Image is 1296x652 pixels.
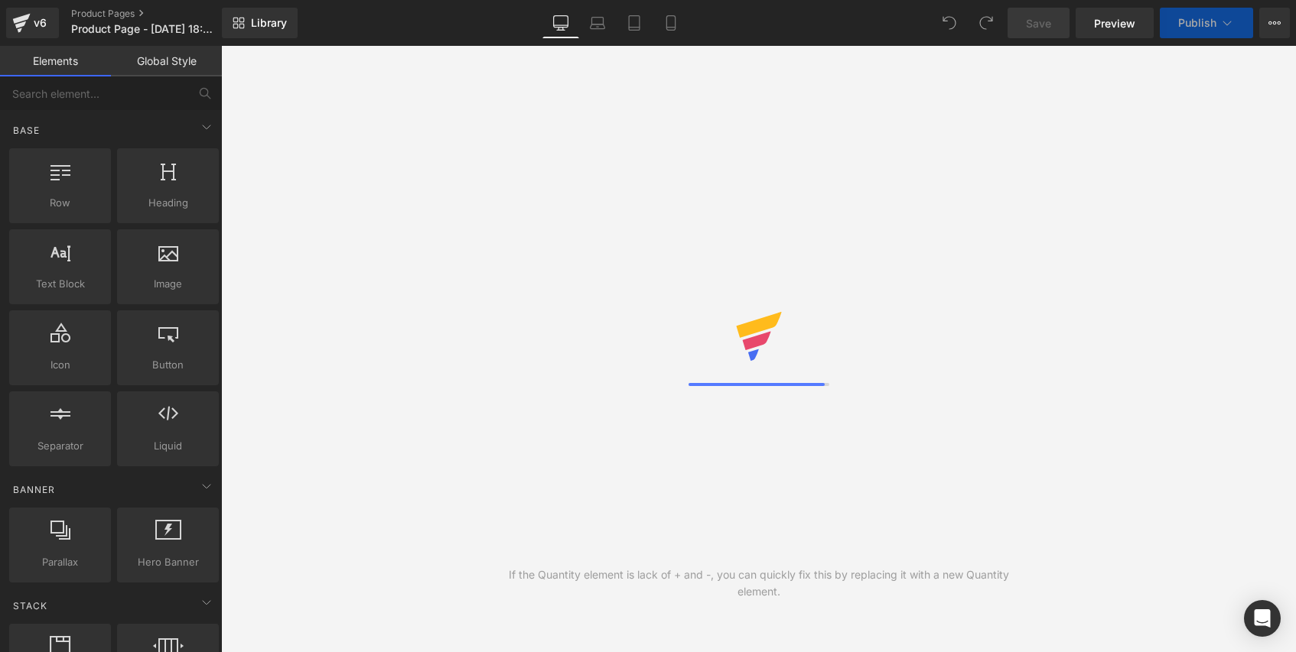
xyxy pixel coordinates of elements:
span: Heading [122,195,214,211]
span: Parallax [14,554,106,570]
span: Hero Banner [122,554,214,570]
span: Publish [1178,17,1216,29]
a: Laptop [579,8,616,38]
span: Row [14,195,106,211]
span: Liquid [122,438,214,454]
a: Product Pages [71,8,247,20]
span: Banner [11,482,57,497]
button: Publish [1160,8,1253,38]
div: Open Intercom Messenger [1244,600,1281,637]
span: Image [122,276,214,292]
span: Text Block [14,276,106,292]
span: Preview [1094,15,1135,31]
a: Global Style [111,46,222,76]
button: Redo [971,8,1001,38]
a: v6 [6,8,59,38]
a: Mobile [653,8,689,38]
div: If the Quantity element is lack of + and -, you can quickly fix this by replacing it with a new Q... [490,566,1027,600]
span: Separator [14,438,106,454]
span: Button [122,357,214,373]
a: Desktop [542,8,579,38]
a: Preview [1076,8,1154,38]
span: Library [251,16,287,30]
span: Icon [14,357,106,373]
button: Undo [934,8,965,38]
a: Tablet [616,8,653,38]
a: New Library [222,8,298,38]
span: Stack [11,598,49,613]
span: Save [1026,15,1051,31]
button: More [1259,8,1290,38]
span: Product Page - [DATE] 18:39:24 [71,23,218,35]
span: Base [11,123,41,138]
div: v6 [31,13,50,33]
